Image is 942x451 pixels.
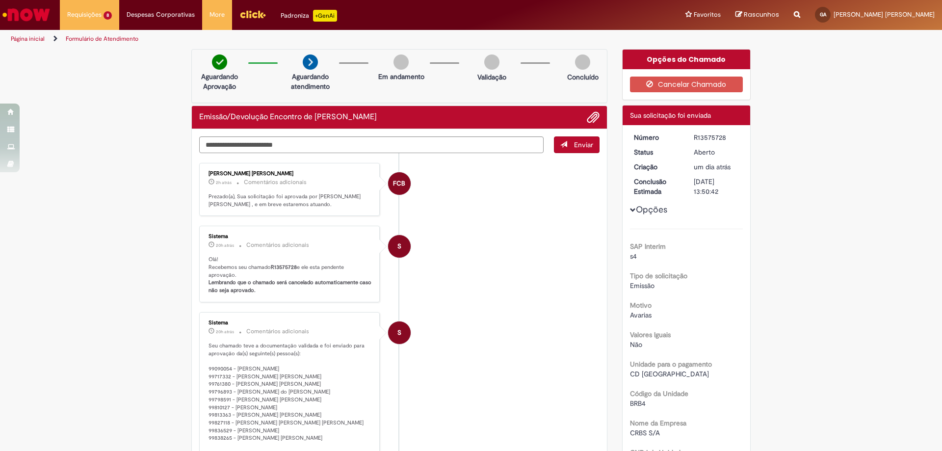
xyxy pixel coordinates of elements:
[393,172,405,195] span: FCB
[630,340,642,349] span: Não
[127,10,195,20] span: Despesas Corporativas
[587,111,600,124] button: Adicionar anexos
[574,140,593,149] span: Enviar
[216,329,234,335] span: 20h atrás
[627,133,687,142] dt: Número
[388,321,411,344] div: System
[216,242,234,248] time: 29/09/2025 15:58:43
[7,30,621,48] ul: Trilhas de página
[378,72,424,81] p: Em andamento
[216,242,234,248] span: 20h atrás
[209,193,372,208] p: Prezado(a), Sua solicitação foi aprovada por [PERSON_NAME] [PERSON_NAME] , e em breve estaremos a...
[244,178,307,186] small: Comentários adicionais
[630,330,671,339] b: Valores Iguais
[388,172,411,195] div: Fernanda Caroline Brito
[694,162,731,171] time: 29/09/2025 10:30:23
[630,271,687,280] b: Tipo de solicitação
[694,133,739,142] div: R13575728
[281,10,337,22] div: Padroniza
[694,10,721,20] span: Favoritos
[209,171,372,177] div: [PERSON_NAME] [PERSON_NAME]
[630,311,652,319] span: Avarias
[820,11,826,18] span: GA
[694,162,731,171] span: um dia atrás
[744,10,779,19] span: Rascunhos
[209,256,372,294] p: Olá! Recebemos seu chamado e ele esta pendente aprovação.
[1,5,52,25] img: ServiceNow
[216,329,234,335] time: 29/09/2025 15:58:35
[627,162,687,172] dt: Criação
[630,77,743,92] button: Cancelar Chamado
[11,35,45,43] a: Página inicial
[397,321,401,345] span: S
[694,147,739,157] div: Aberto
[196,72,243,91] p: Aguardando Aprovação
[216,180,232,186] time: 30/09/2025 10:18:47
[209,320,372,326] div: Sistema
[303,54,318,70] img: arrow-next.png
[630,111,711,120] span: Sua solicitação foi enviada
[104,11,112,20] span: 8
[199,136,544,153] textarea: Digite sua mensagem aqui...
[694,177,739,196] div: [DATE] 13:50:42
[209,279,373,294] b: Lembrando que o chamado será cancelado automaticamente caso não seja aprovado.
[477,72,506,82] p: Validação
[735,10,779,20] a: Rascunhos
[212,54,227,70] img: check-circle-green.png
[630,281,654,290] span: Emissão
[567,72,599,82] p: Concluído
[246,327,309,336] small: Comentários adicionais
[199,113,377,122] h2: Emissão/Devolução Encontro de Contas Fornecedor Histórico de tíquete
[630,399,646,408] span: BRB4
[388,235,411,258] div: System
[623,50,751,69] div: Opções do Chamado
[66,35,138,43] a: Formulário de Atendimento
[630,242,666,251] b: SAP Interim
[271,264,297,271] b: R13575728
[209,234,372,239] div: Sistema
[694,162,739,172] div: 29/09/2025 10:30:23
[67,10,102,20] span: Requisições
[630,360,712,369] b: Unidade para o pagamento
[575,54,590,70] img: img-circle-grey.png
[239,7,266,22] img: click_logo_yellow_360x200.png
[630,428,660,437] span: CRBS S/A
[627,147,687,157] dt: Status
[287,72,334,91] p: Aguardando atendimento
[393,54,409,70] img: img-circle-grey.png
[630,252,637,261] span: s4
[397,235,401,258] span: S
[209,10,225,20] span: More
[554,136,600,153] button: Enviar
[484,54,499,70] img: img-circle-grey.png
[216,180,232,186] span: 2h atrás
[246,241,309,249] small: Comentários adicionais
[630,301,652,310] b: Motivo
[313,10,337,22] p: +GenAi
[630,370,709,378] span: CD [GEOGRAPHIC_DATA]
[630,389,688,398] b: Código da Unidade
[627,177,687,196] dt: Conclusão Estimada
[630,419,686,427] b: Nome da Empresa
[834,10,935,19] span: [PERSON_NAME] [PERSON_NAME]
